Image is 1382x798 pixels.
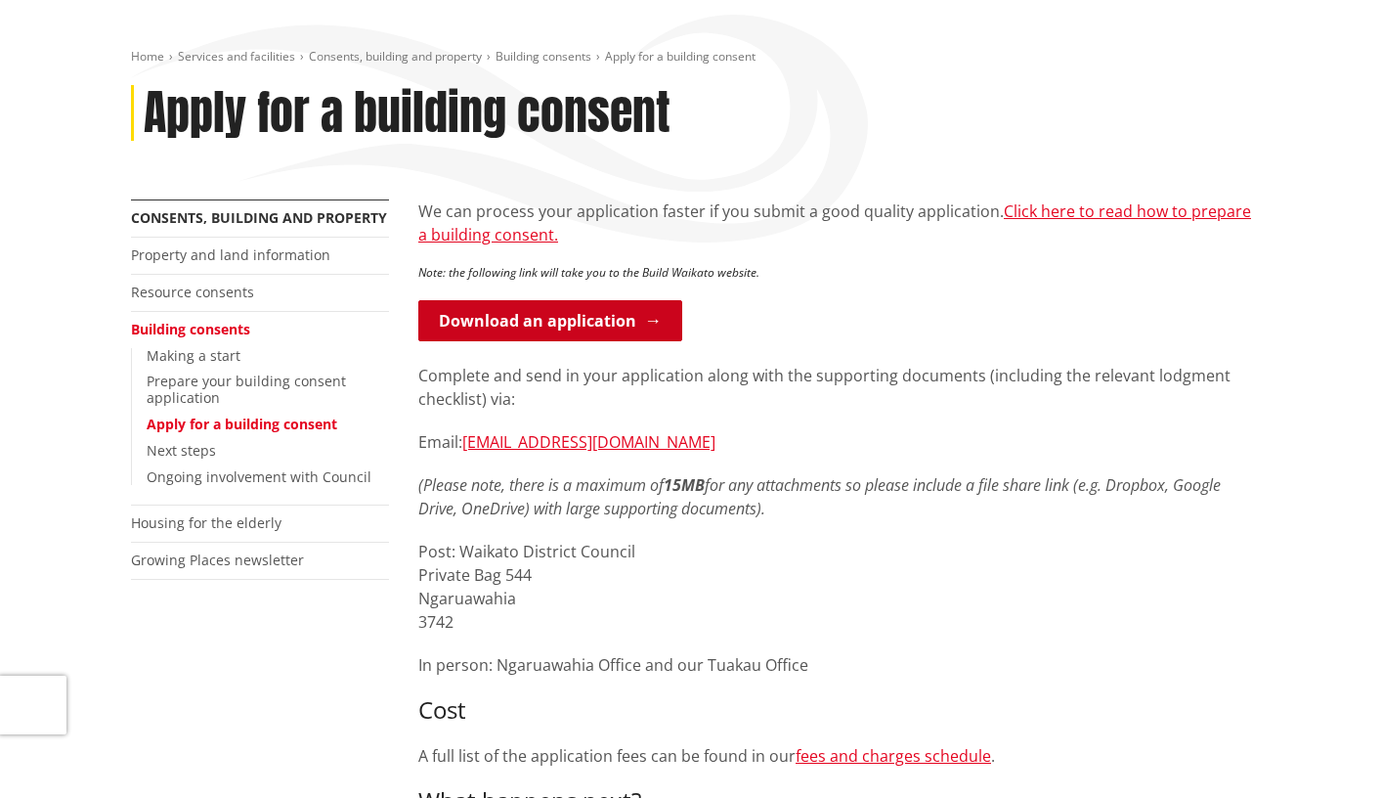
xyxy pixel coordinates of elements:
[496,48,591,65] a: Building consents
[418,264,759,281] em: Note: the following link will take you to the Build Waikato website.
[131,320,250,338] a: Building consents
[1292,716,1362,786] iframe: Messenger Launcher
[131,283,254,301] a: Resource consents
[131,551,304,569] a: Growing Places newsletter
[131,48,164,65] a: Home
[131,245,330,264] a: Property and land information
[147,372,346,407] a: Prepare your building consent application
[147,346,240,365] a: Making a start
[147,441,216,460] a: Next steps
[131,513,281,532] a: Housing for the elderly
[131,208,387,227] a: Consents, building and property
[796,745,991,767] a: fees and charges schedule
[418,474,1221,519] em: (Please note, there is a maximum of for any attachments so please include a file share link (e.g....
[178,48,295,65] a: Services and facilities
[605,48,756,65] span: Apply for a building consent
[418,744,1251,768] p: A full list of the application fees can be found in our .
[418,200,1251,245] a: Click here to read how to prepare a building consent.
[418,364,1251,411] p: Complete and send in your application along with the supporting documents (including the relevant...
[147,467,371,486] a: Ongoing involvement with Council
[418,300,682,341] a: Download an application
[418,540,1251,634] p: Post: Waikato District Council Private Bag 544 Ngaruawahia 3742
[144,85,670,142] h1: Apply for a building consent
[462,431,715,453] a: [EMAIL_ADDRESS][DOMAIN_NAME]
[418,653,1251,677] p: In person: Ngaruawahia Office and our Tuakau Office
[147,415,337,433] a: Apply for a building consent
[664,474,705,496] strong: 15MB
[418,696,1251,725] h3: Cost
[418,430,1251,454] p: Email:
[418,199,1251,246] p: We can process your application faster if you submit a good quality application.
[309,48,482,65] a: Consents, building and property
[131,49,1251,66] nav: breadcrumb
